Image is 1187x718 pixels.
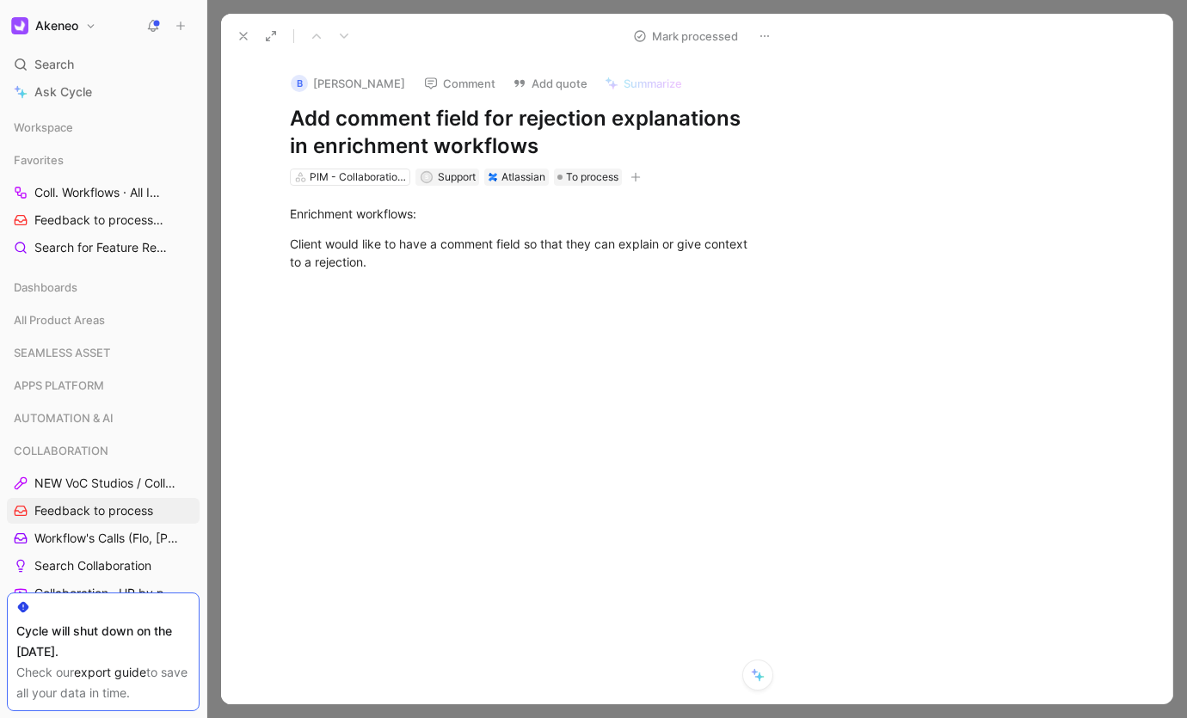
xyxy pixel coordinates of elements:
button: B[PERSON_NAME] [283,71,413,96]
span: Summarize [624,76,682,91]
a: NEW VoC Studios / Collaboration [7,470,200,496]
div: Search [7,52,200,77]
div: PIM - Collaboration Workflows [310,169,406,186]
span: Favorites [14,151,64,169]
a: export guide [74,665,146,679]
span: Coll. Workflows · All IMs [34,184,170,202]
div: Dashboards [7,274,200,305]
span: Support [438,170,476,183]
span: Feedback to process [34,502,153,519]
button: Mark processed [625,24,746,48]
div: Enrichment workflows: [290,205,754,223]
span: APPS PLATFORM [14,377,104,394]
span: All Product Areas [14,311,105,328]
a: Search Collaboration [7,553,200,579]
span: Ask Cycle [34,82,92,102]
div: All Product Areas [7,307,200,333]
div: AUTOMATION & AI [7,405,200,436]
span: Dashboards [14,279,77,296]
div: Client would like to have a comment field so that they can explain or give context to a rejection. [290,235,754,271]
div: Favorites [7,147,200,173]
a: Feedback to processCOLLABORATION [7,207,200,233]
div: APPS PLATFORM [7,372,200,403]
div: APPS PLATFORM [7,372,200,398]
div: SEAMLESS ASSET [7,340,200,371]
div: Cycle will shut down on the [DATE]. [16,621,190,662]
span: Collaboration · UR by project [34,585,177,602]
span: Workspace [14,119,73,136]
div: S [421,172,431,181]
a: Collaboration · UR by project [7,580,200,606]
span: COLLABORATION [14,442,108,459]
span: To process [566,169,618,186]
span: SEAMLESS ASSET [14,344,110,361]
div: Dashboards [7,274,200,300]
span: Search for Feature Requests [34,239,169,257]
div: B [291,75,308,92]
button: Add quote [505,71,595,95]
button: Comment [416,71,503,95]
div: All Product Areas [7,307,200,338]
div: AUTOMATION & AI [7,405,200,431]
a: Feedback to process [7,498,200,524]
h1: Akeneo [35,18,78,34]
a: Coll. Workflows · All IMs [7,180,200,206]
span: Search Collaboration [34,557,151,574]
div: SEAMLESS ASSET [7,340,200,365]
img: Akeneo [11,17,28,34]
div: COLLABORATION [7,438,200,463]
a: Ask Cycle [7,79,200,105]
div: Workspace [7,114,200,140]
button: AkeneoAkeneo [7,14,101,38]
h1: Add comment field for rejection explanations in enrichment workflows [290,105,754,160]
span: Search [34,54,74,75]
div: To process [554,169,622,186]
div: Atlassian [501,169,545,186]
a: Workflow's Calls (Flo, [PERSON_NAME], [PERSON_NAME]) [7,525,200,551]
a: Search for Feature Requests [7,235,200,261]
span: Feedback to process [34,212,169,230]
div: Check our to save all your data in time. [16,662,190,703]
button: Summarize [597,71,690,95]
span: AUTOMATION & AI [14,409,114,427]
span: Workflow's Calls (Flo, [PERSON_NAME], [PERSON_NAME]) [34,530,185,547]
span: NEW VoC Studios / Collaboration [34,475,179,492]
